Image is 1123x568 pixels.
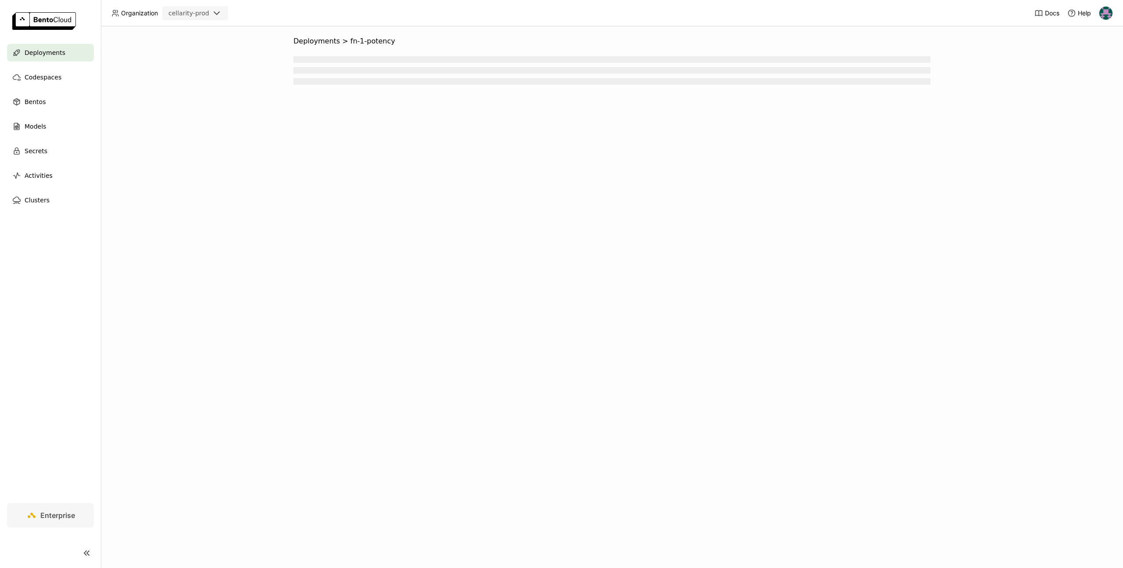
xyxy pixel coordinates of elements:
[7,503,94,528] a: Enterprise
[25,121,46,132] span: Models
[25,72,61,83] span: Codespaces
[1067,9,1091,18] div: Help
[25,97,46,107] span: Bentos
[7,142,94,160] a: Secrets
[350,37,395,46] span: fn-1-potency
[210,9,211,18] input: Selected cellarity-prod.
[1045,9,1059,17] span: Docs
[25,47,65,58] span: Deployments
[7,44,94,61] a: Deployments
[1099,7,1112,20] img: Ragy
[340,37,350,46] span: >
[7,118,94,135] a: Models
[7,167,94,184] a: Activities
[25,195,50,205] span: Clusters
[293,37,340,46] span: Deployments
[12,12,76,30] img: logo
[7,191,94,209] a: Clusters
[25,170,53,181] span: Activities
[121,9,158,17] span: Organization
[25,146,47,156] span: Secrets
[7,93,94,111] a: Bentos
[168,9,209,18] div: cellarity-prod
[293,37,930,46] nav: Breadcrumbs navigation
[1078,9,1091,17] span: Help
[1034,9,1059,18] a: Docs
[40,511,75,520] span: Enterprise
[7,68,94,86] a: Codespaces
